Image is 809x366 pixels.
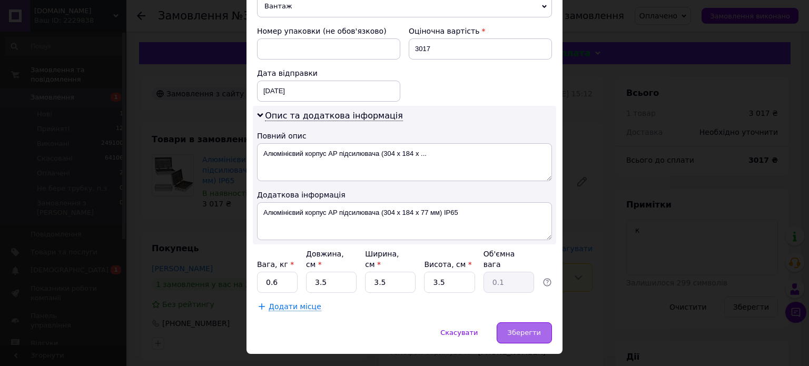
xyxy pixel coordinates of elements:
div: Повний опис [257,131,552,141]
label: Висота, см [424,260,471,269]
div: Дата відправки [257,68,400,78]
div: Номер упаковки (не обов'язково) [257,26,400,36]
div: Додаткова інформація [257,190,552,200]
label: Довжина, см [306,250,344,269]
span: Додати місце [269,302,321,311]
textarea: Алюмінієвий корпус AP підсилювача (304 x 184 x ... [257,143,552,181]
div: Оціночна вартість [409,26,552,36]
span: Скасувати [440,329,478,337]
span: Зберегти [508,329,541,337]
textarea: Алюмінієвий корпус AP підсилювача (304 x 184 x 77 мм) IP65 [257,202,552,240]
label: Ширина, см [365,250,399,269]
span: Опис та додаткова інформація [265,111,403,121]
div: Об'ємна вага [484,249,534,270]
label: Вага, кг [257,260,294,269]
